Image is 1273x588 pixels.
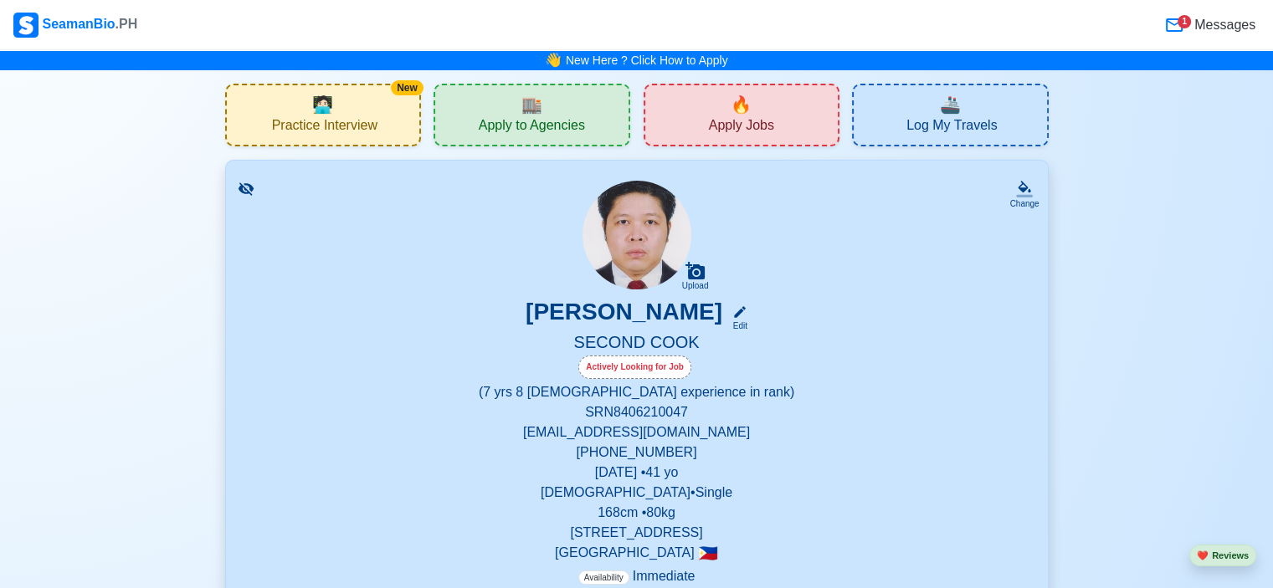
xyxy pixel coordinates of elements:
p: [GEOGRAPHIC_DATA] [246,543,1028,563]
h3: [PERSON_NAME] [526,298,722,332]
div: Upload [682,281,709,291]
span: agencies [521,92,542,117]
p: [EMAIL_ADDRESS][DOMAIN_NAME] [246,422,1028,442]
span: 🇵🇭 [698,545,718,561]
img: Logo [13,13,38,38]
button: heartReviews [1189,545,1256,567]
p: [PHONE_NUMBER] [246,442,1028,463]
span: Availability [578,570,629,585]
span: Apply Jobs [709,117,774,138]
div: 1 [1178,15,1191,28]
span: Practice Interview [272,117,377,138]
p: SRN 8406210047 [246,402,1028,422]
span: Log My Travels [906,117,997,138]
span: interview [312,92,333,117]
div: New [391,80,423,95]
a: New Here ? Click How to Apply [566,54,728,67]
div: Change [1009,197,1039,210]
div: SeamanBio [13,13,137,38]
span: .PH [115,17,138,31]
span: Messages [1191,15,1255,35]
p: [DEMOGRAPHIC_DATA] • Single [246,483,1028,503]
span: bell [542,49,564,73]
span: heart [1197,550,1209,560]
div: Edit [726,320,747,332]
span: travel [940,92,961,117]
p: Immediate [578,566,696,586]
p: (7 yrs 8 [DEMOGRAPHIC_DATA] experience in rank) [246,382,1028,402]
h5: SECOND COOK [246,332,1028,355]
div: Actively Looking for Job [578,355,691,379]
span: new [731,92,752,117]
p: 168 cm • 80 kg [246,503,1028,523]
p: [DATE] • 41 yo [246,463,1028,483]
p: [STREET_ADDRESS] [246,523,1028,543]
span: Apply to Agencies [479,117,585,138]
